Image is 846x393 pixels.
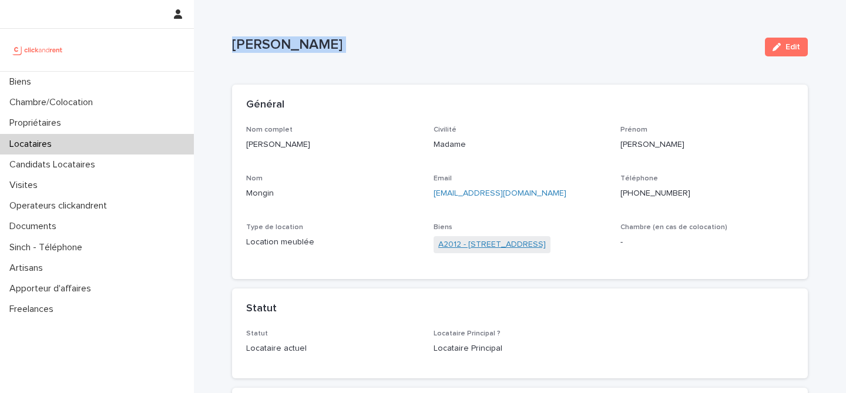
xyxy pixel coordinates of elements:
p: Locataire Principal [434,342,607,355]
span: Edit [785,43,800,51]
p: [PERSON_NAME] [232,36,756,53]
p: Artisans [5,263,52,274]
p: Location meublée [246,236,419,248]
p: Chambre/Colocation [5,97,102,108]
p: Visites [5,180,47,191]
span: Email [434,175,452,182]
span: Type de location [246,224,303,231]
span: Nom [246,175,263,182]
img: UCB0brd3T0yccxBKYDjQ [9,38,66,62]
p: Candidats Locataires [5,159,105,170]
span: Chambre (en cas de colocation) [620,224,727,231]
p: Freelances [5,304,63,315]
a: A2012 - [STREET_ADDRESS] [438,239,546,251]
span: Prénom [620,126,647,133]
p: [PHONE_NUMBER] [620,187,794,200]
p: Operateurs clickandrent [5,200,116,211]
p: Locataire actuel [246,342,419,355]
p: Documents [5,221,66,232]
p: [PERSON_NAME] [246,139,419,151]
p: Mongin [246,187,419,200]
p: Sinch - Téléphone [5,242,92,253]
p: Biens [5,76,41,88]
span: Téléphone [620,175,658,182]
button: Edit [765,38,808,56]
h2: Général [246,99,284,112]
a: [EMAIL_ADDRESS][DOMAIN_NAME] [434,189,566,197]
p: Locataires [5,139,61,150]
span: Locataire Principal ? [434,330,501,337]
span: Nom complet [246,126,293,133]
span: Statut [246,330,268,337]
h2: Statut [246,303,277,315]
p: Propriétaires [5,117,70,129]
span: Civilité [434,126,456,133]
span: Biens [434,224,452,231]
p: Apporteur d'affaires [5,283,100,294]
p: - [620,236,794,248]
p: Madame [434,139,607,151]
p: [PERSON_NAME] [620,139,794,151]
